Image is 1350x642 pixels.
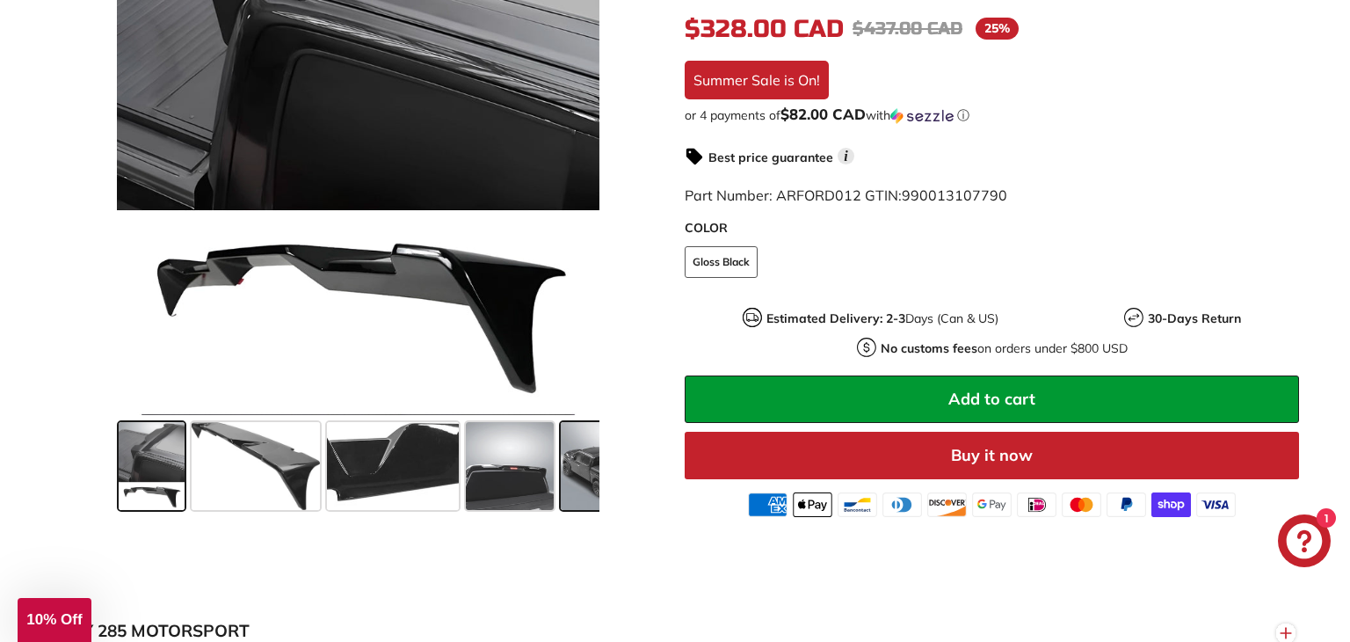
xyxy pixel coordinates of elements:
[685,432,1299,479] button: Buy it now
[1062,492,1101,517] img: master
[1107,492,1146,517] img: paypal
[685,219,1299,237] label: COLOR
[766,310,905,326] strong: Estimated Delivery: 2-3
[685,14,844,44] span: $328.00 CAD
[685,61,829,99] div: Summer Sale is On!
[838,148,854,164] span: i
[927,492,967,517] img: discover
[793,492,832,517] img: apple_pay
[882,492,922,517] img: diners_club
[853,18,962,40] span: $437.00 CAD
[1196,492,1236,517] img: visa
[1017,492,1056,517] img: ideal
[780,105,866,123] span: $82.00 CAD
[708,150,833,165] strong: Best price guarantee
[685,376,1299,423] button: Add to cart
[685,106,1299,124] div: or 4 payments of$82.00 CADwithSezzle Click to learn more about Sezzle
[881,339,1128,358] p: on orders under $800 USD
[685,186,1007,204] span: Part Number: ARFORD012 GTIN:
[1151,492,1191,517] img: shopify_pay
[766,310,998,328] p: Days (Can & US)
[902,186,1007,204] span: 990013107790
[1273,514,1336,572] inbox-online-store-chat: Shopify online store chat
[838,492,877,517] img: bancontact
[976,18,1019,40] span: 25%
[1148,310,1241,326] strong: 30-Days Return
[972,492,1012,517] img: google_pay
[748,492,787,517] img: american_express
[948,389,1035,409] span: Add to cart
[881,340,977,356] strong: No customs fees
[890,108,954,124] img: Sezzle
[685,106,1299,124] div: or 4 payments of with
[18,598,91,642] div: 10% Off
[26,611,82,628] span: 10% Off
